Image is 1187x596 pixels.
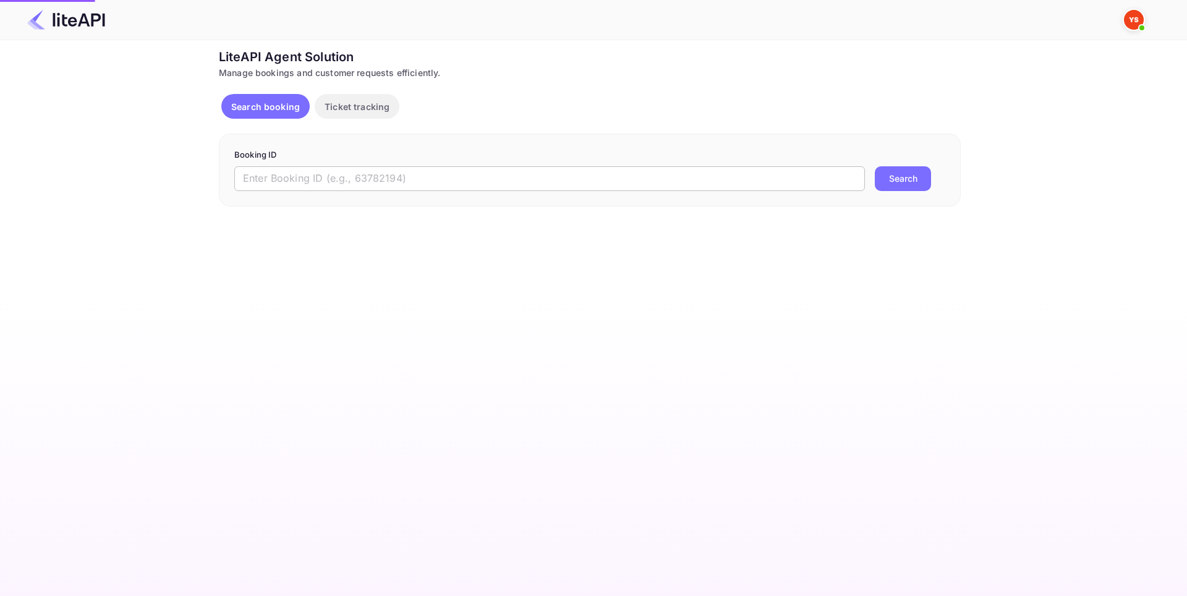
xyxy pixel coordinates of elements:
button: Search [875,166,931,191]
p: Search booking [231,100,300,113]
input: Enter Booking ID (e.g., 63782194) [234,166,865,191]
p: Ticket tracking [325,100,389,113]
img: LiteAPI Logo [27,10,105,30]
img: Yandex Support [1124,10,1144,30]
div: Manage bookings and customer requests efficiently. [219,66,961,79]
div: LiteAPI Agent Solution [219,48,961,66]
p: Booking ID [234,149,945,161]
